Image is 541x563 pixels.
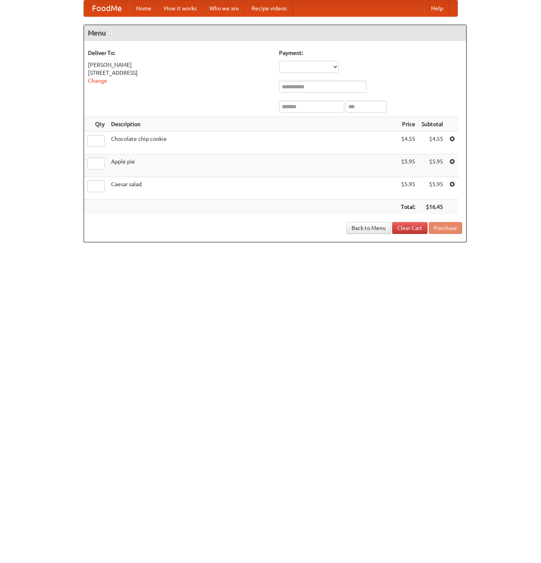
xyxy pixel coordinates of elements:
[429,222,462,234] button: Purchase
[398,154,418,177] td: $5.95
[346,222,391,234] a: Back to Menu
[418,117,446,132] th: Subtotal
[418,154,446,177] td: $5.95
[203,0,245,16] a: Who we are
[88,78,107,84] a: Change
[418,200,446,214] th: $16.45
[88,61,271,69] div: [PERSON_NAME]
[418,132,446,154] td: $4.55
[108,177,398,200] td: Caesar salad
[418,177,446,200] td: $5.95
[245,0,293,16] a: Recipe videos
[130,0,158,16] a: Home
[84,117,108,132] th: Qty
[398,177,418,200] td: $5.95
[88,69,271,77] div: [STREET_ADDRESS]
[279,49,462,57] h5: Payment:
[108,117,398,132] th: Description
[398,132,418,154] td: $4.55
[398,117,418,132] th: Price
[108,132,398,154] td: Chocolate chip cookie
[108,154,398,177] td: Apple pie
[392,222,428,234] a: Clear Cart
[398,200,418,214] th: Total:
[158,0,203,16] a: How it works
[425,0,449,16] a: Help
[88,49,271,57] h5: Deliver To:
[84,25,466,41] h4: Menu
[84,0,130,16] a: FoodMe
